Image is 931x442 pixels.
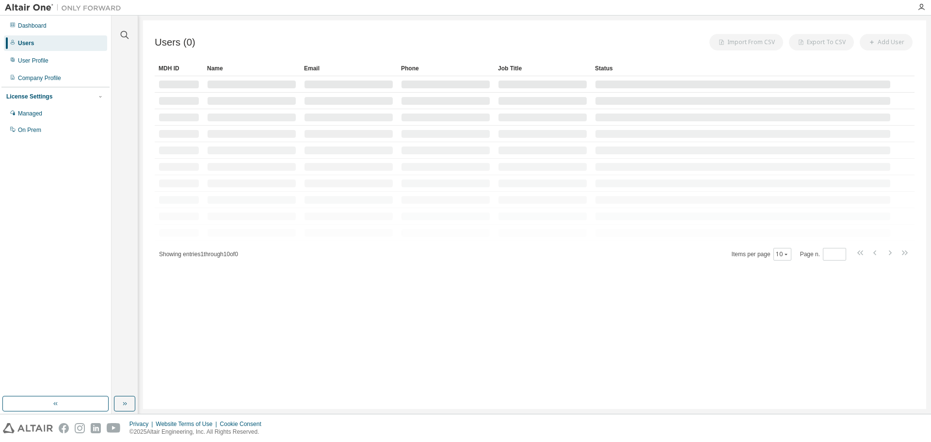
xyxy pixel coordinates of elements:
div: License Settings [6,93,52,100]
div: MDH ID [159,61,199,76]
img: youtube.svg [107,423,121,433]
div: Users [18,39,34,47]
img: instagram.svg [75,423,85,433]
button: Import From CSV [709,34,783,50]
div: Email [304,61,393,76]
img: facebook.svg [59,423,69,433]
div: Website Terms of Use [156,420,220,428]
div: On Prem [18,126,41,134]
button: Export To CSV [789,34,854,50]
button: Add User [860,34,913,50]
img: Altair One [5,3,126,13]
span: Items per page [732,248,791,261]
div: Job Title [498,61,587,76]
span: Users (0) [155,37,195,48]
img: linkedin.svg [91,423,101,433]
div: Status [595,61,891,76]
div: Name [207,61,296,76]
div: Dashboard [18,22,47,30]
div: User Profile [18,57,48,65]
img: altair_logo.svg [3,423,53,433]
p: © 2025 Altair Engineering, Inc. All Rights Reserved. [129,428,267,436]
div: Privacy [129,420,156,428]
button: 10 [776,250,789,258]
span: Page n. [800,248,846,261]
div: Company Profile [18,74,61,82]
div: Phone [401,61,490,76]
div: Managed [18,110,42,117]
div: Cookie Consent [220,420,267,428]
span: Showing entries 1 through 10 of 0 [159,251,238,258]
